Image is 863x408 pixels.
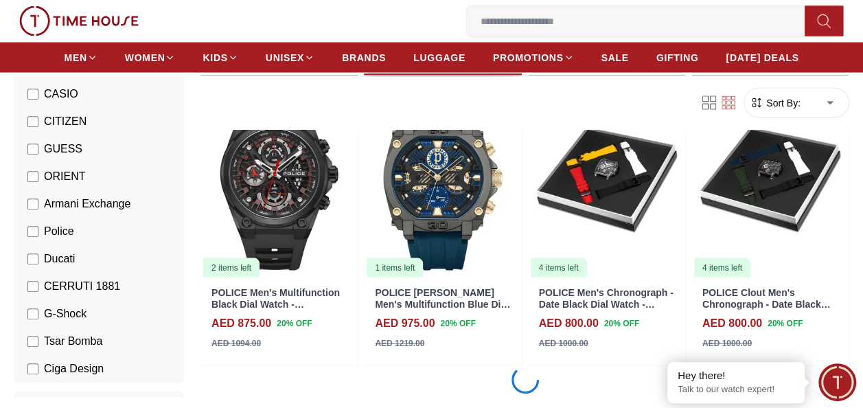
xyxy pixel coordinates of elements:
[678,384,794,396] p: Talk to our watch expert!
[818,363,856,401] div: Chat Widget
[604,317,639,330] span: 20 % OFF
[342,51,386,65] span: BRANDS
[493,51,564,65] span: PROMOTIONS
[44,334,102,350] span: Tsar Bomba
[203,45,238,70] a: KIDS
[200,81,358,279] img: POLICE Men's Multifunction Black Dial Watch - PEWGQ0054303
[768,317,803,330] span: 20 % OFF
[375,337,424,350] div: AED 1219.00
[27,89,38,100] input: CASIO
[702,337,752,350] div: AED 1000.00
[601,51,629,65] span: SALE
[528,81,685,279] a: POLICE Men's Chronograph - Date Black Dial Watch - PEWGO0052402-SET4 items left
[539,287,674,321] a: POLICE Men's Chronograph - Date Black Dial Watch - PEWGO0052402-SET
[27,227,38,238] input: Police
[19,6,139,36] img: ...
[27,364,38,375] input: Ciga Design
[27,144,38,155] input: GUESS
[266,45,314,70] a: UNISEX
[44,224,74,240] span: Police
[27,282,38,293] input: CERRUTI 1881
[375,315,435,332] h4: AED 975.00
[678,369,794,383] div: Hey there!
[44,196,130,213] span: Armani Exchange
[342,45,386,70] a: BRANDS
[27,199,38,210] input: Armani Exchange
[539,315,599,332] h4: AED 800.00
[65,45,97,70] a: MEN
[656,51,699,65] span: GIFTING
[694,258,750,277] div: 4 items left
[27,309,38,320] input: G-Shock
[44,279,120,295] span: CERRUTI 1881
[44,114,87,131] span: CITIZEN
[27,117,38,128] input: CITIZEN
[27,254,38,265] input: Ducati
[44,251,75,268] span: Ducati
[531,258,587,277] div: 4 items left
[528,81,685,279] img: POLICE Men's Chronograph - Date Black Dial Watch - PEWGO0052402-SET
[203,258,260,277] div: 2 items left
[367,258,423,277] div: 1 items left
[702,315,762,332] h4: AED 800.00
[413,51,465,65] span: LUGGAGE
[65,51,87,65] span: MEN
[44,87,78,103] span: CASIO
[539,337,588,350] div: AED 1000.00
[125,51,165,65] span: WOMEN
[726,51,798,65] span: [DATE] DEALS
[763,96,801,110] span: Sort By:
[691,81,849,279] img: POLICE Clout Men's Chronograph - Date Black Dial Watch - PEWGO0052401-SET
[266,51,304,65] span: UNISEX
[726,45,798,70] a: [DATE] DEALS
[750,96,801,110] button: Sort By:
[493,45,574,70] a: PROMOTIONS
[691,81,849,279] a: POLICE Clout Men's Chronograph - Date Black Dial Watch - PEWGO0052401-SET4 items left
[601,45,629,70] a: SALE
[125,45,176,70] a: WOMEN
[27,337,38,348] input: Tsar Bomba
[211,337,261,350] div: AED 1094.00
[44,141,82,158] span: GUESS
[375,287,510,321] a: POLICE [PERSON_NAME] Men's Multifunction Blue Dial Watch - PEWGQ0040001
[44,169,85,185] span: ORIENT
[211,287,340,321] a: POLICE Men's Multifunction Black Dial Watch - PEWGQ0054303
[364,81,521,279] a: POLICE Norwood Men's Multifunction Blue Dial Watch - PEWGQ00400011 items left
[702,287,837,332] a: POLICE Clout Men's Chronograph - Date Black Dial Watch - PEWGO0052401-SET
[413,45,465,70] a: LUGGAGE
[203,51,227,65] span: KIDS
[656,45,699,70] a: GIFTING
[440,317,475,330] span: 20 % OFF
[211,315,271,332] h4: AED 875.00
[27,172,38,183] input: ORIENT
[364,81,521,279] img: POLICE Norwood Men's Multifunction Blue Dial Watch - PEWGQ0040001
[44,361,104,378] span: Ciga Design
[44,306,87,323] span: G-Shock
[200,81,358,279] a: POLICE Men's Multifunction Black Dial Watch - PEWGQ00543032 items left
[277,317,312,330] span: 20 % OFF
